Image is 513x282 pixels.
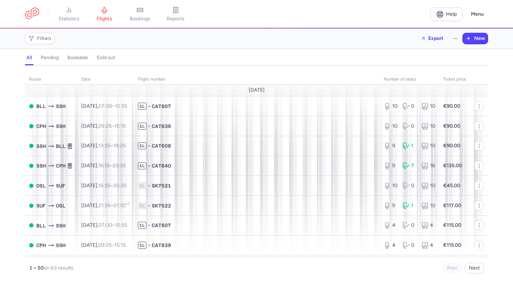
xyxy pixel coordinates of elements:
th: Ticket price [439,74,470,85]
span: 1L [138,222,146,229]
span: • [148,222,150,229]
div: 7 [403,162,416,169]
strong: €115.00 [443,242,461,248]
th: route [25,74,77,85]
strong: €90.00 [443,123,460,129]
strong: 1 – 50 [29,265,44,271]
strong: €135.00 [443,163,462,169]
time: 15:15 [114,123,126,129]
span: – [98,222,127,228]
th: number of seats [379,74,439,85]
span: BLL [56,142,66,150]
span: • [148,242,150,249]
div: 10 [384,182,397,189]
span: – [98,103,127,109]
time: 12:55 [115,103,127,109]
span: SSH [56,122,66,130]
span: 1L [138,162,146,169]
span: • [148,162,150,169]
span: – [98,242,126,248]
span: • [148,182,150,189]
div: 4 [421,222,435,229]
button: New [463,33,488,44]
span: [DATE], [81,103,127,109]
h4: pending [41,55,59,61]
span: 1L [138,202,146,209]
div: 4 [421,242,435,249]
span: [DATE], [81,222,127,228]
span: flights [97,16,112,22]
span: – [98,143,126,149]
span: bookings [130,16,150,22]
button: Prev. [443,263,462,273]
button: Export [416,33,448,44]
div: 0 [403,103,416,110]
time: 20:35 [113,163,126,169]
time: 09:25 [98,123,112,129]
span: SK7521 [152,182,171,189]
span: [DATE], [81,143,126,149]
span: SSH [56,102,66,110]
span: SUF [56,182,66,190]
span: CAT640 [152,162,171,169]
div: 4 [384,222,397,229]
time: 09:25 [98,242,112,248]
span: CAT608 [152,142,171,149]
div: 10 [421,142,435,149]
span: Filters [37,36,52,41]
div: 1 [403,202,416,209]
span: CPH [36,122,46,130]
button: Next [465,263,484,273]
span: CAT639 [152,123,171,130]
div: 10 [421,182,435,189]
span: – [98,183,126,189]
span: Export [428,36,444,41]
button: Menu [467,7,488,21]
time: 13:55 [98,143,110,149]
span: CAT607 [152,103,171,110]
div: 9 [384,162,397,169]
time: 18:25 [113,143,126,149]
div: 10 [384,103,397,110]
span: reports [167,16,185,22]
span: Help [446,11,457,17]
button: Filters [25,33,54,44]
strong: €115.00 [443,222,461,228]
h4: sold out [97,55,115,61]
span: CAT639 [152,242,171,249]
time: 12:55 [115,222,127,228]
time: 20:35 [113,183,126,189]
div: 0 [403,222,416,229]
time: 07:00 [98,222,112,228]
strong: €45.00 [443,183,460,189]
div: 10 [421,202,435,209]
div: 16 [421,162,435,169]
span: CPH [36,241,46,249]
a: CitizenPlane red outlined logo [25,7,39,21]
span: SSH [56,222,66,230]
span: New [474,36,485,41]
span: BLL [36,222,46,230]
span: SSH [56,241,66,249]
span: [DATE], [81,163,126,169]
th: date [77,74,134,85]
span: [DATE], [81,183,126,189]
span: • [148,103,150,110]
a: Help [430,7,462,21]
div: 0 [403,182,416,189]
strong: €90.00 [443,143,460,149]
div: 9 [384,202,397,209]
div: 9 [384,142,397,149]
div: 10 [421,123,435,130]
span: statistics [58,16,79,22]
span: – [98,123,126,129]
span: [DATE], [81,242,126,248]
h4: all [26,55,32,61]
span: BLL [36,102,46,110]
span: SSH [36,142,46,150]
span: on 63 results [44,265,73,271]
th: Flight number [134,74,379,85]
a: reports [158,6,193,22]
span: 1L [138,242,146,249]
span: [DATE] [249,87,265,93]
